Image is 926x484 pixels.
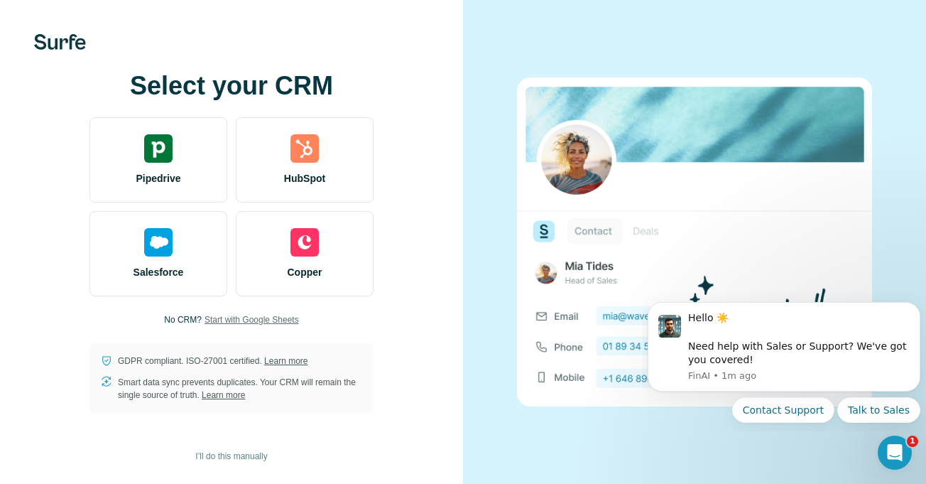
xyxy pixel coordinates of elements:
span: HubSpot [284,171,325,185]
img: salesforce's logo [144,228,173,257]
img: hubspot's logo [290,134,319,163]
img: copper's logo [290,228,319,257]
p: Smart data sync prevents duplicates. Your CRM will remain the single source of truth. [118,376,362,402]
h1: Select your CRM [89,72,374,100]
button: Start with Google Sheets [205,313,299,326]
p: GDPR compliant. ISO-27001 certified. [118,355,307,367]
img: Surfe's logo [34,34,86,50]
span: Salesforce [134,265,184,279]
span: Copper [288,265,322,279]
a: Learn more [264,356,307,366]
button: I’ll do this manually [185,446,277,467]
a: Learn more [202,390,245,400]
img: none image [517,77,872,407]
iframe: Intercom notifications message [642,289,926,431]
span: Pipedrive [136,171,180,185]
iframe: Intercom live chat [878,436,912,470]
p: No CRM? [164,313,202,326]
span: 1 [907,436,918,447]
img: pipedrive's logo [144,134,173,163]
span: I’ll do this manually [195,450,267,463]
